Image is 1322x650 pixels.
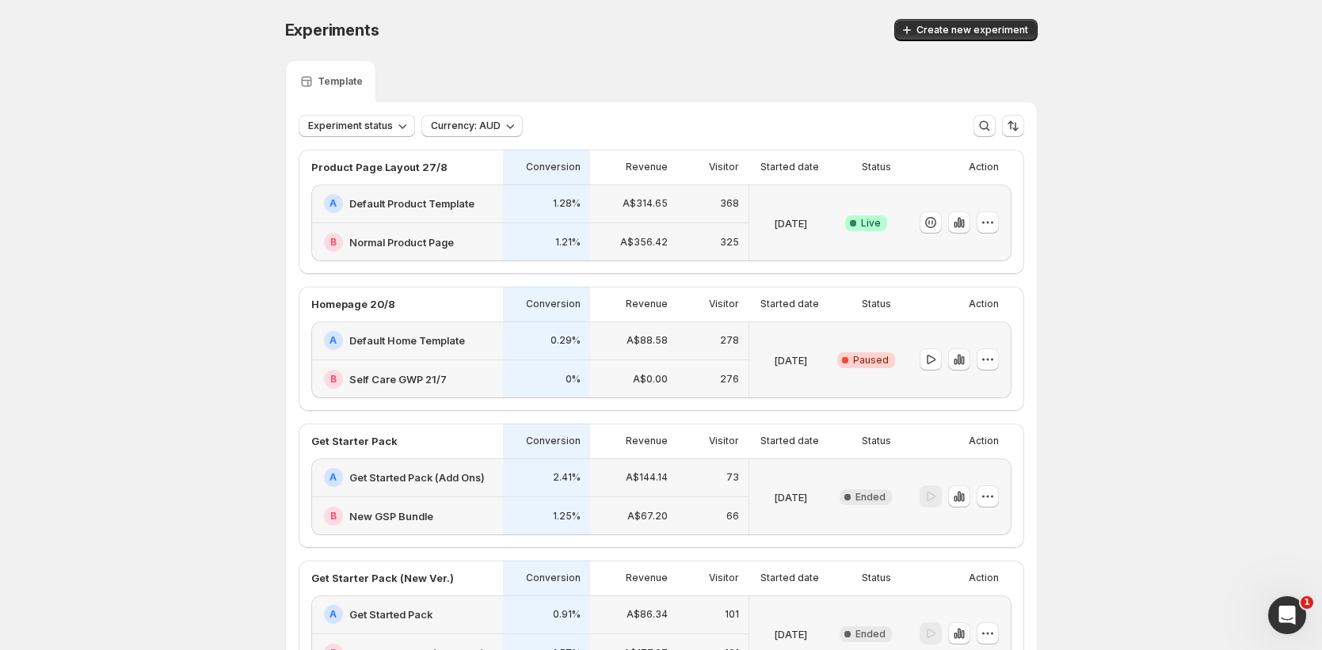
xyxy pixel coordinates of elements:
span: Ended [855,628,886,640]
span: 1 [1301,596,1313,609]
p: Status [862,298,891,310]
p: Started date [760,435,819,447]
h2: Normal Product Page [349,234,454,250]
button: Sort the results [1002,115,1024,137]
h2: Default Home Template [349,333,465,348]
h2: A [330,471,337,484]
p: Status [862,161,891,173]
p: Visitor [709,298,739,310]
p: 1.25% [553,510,581,523]
p: Get Starter Pack [311,433,398,449]
p: 101 [725,608,739,621]
p: Product Page Layout 27/8 [311,159,448,175]
p: Visitor [709,572,739,584]
button: Experiment status [299,115,415,137]
p: Get Starter Pack (New Ver.) [311,570,454,586]
p: Homepage 20/8 [311,296,395,312]
p: 276 [720,373,739,386]
p: A$314.65 [623,197,668,210]
p: Template [318,75,363,88]
p: 325 [720,236,739,249]
p: 1.28% [553,197,581,210]
p: Status [862,435,891,447]
span: Experiments [285,21,379,40]
p: [DATE] [774,352,807,368]
h2: Default Product Template [349,196,474,211]
p: [DATE] [774,215,807,231]
button: Create new experiment [894,19,1038,41]
p: A$0.00 [633,373,668,386]
p: Revenue [626,435,668,447]
p: Revenue [626,161,668,173]
p: Status [862,572,891,584]
h2: Get Started Pack [349,606,432,622]
p: Visitor [709,435,739,447]
p: 2.41% [553,471,581,484]
span: Experiment status [308,120,393,132]
p: A$356.42 [620,236,668,249]
h2: Get Started Pack (Add Ons) [349,469,485,485]
p: A$88.58 [627,334,668,347]
span: Create new experiment [916,24,1028,36]
p: Visitor [709,161,739,173]
p: 73 [726,471,739,484]
p: Action [969,298,999,310]
span: Ended [855,491,886,504]
p: Action [969,572,999,584]
p: A$67.20 [627,510,668,523]
p: Action [969,435,999,447]
p: 0.29% [551,334,581,347]
p: Revenue [626,572,668,584]
h2: A [330,197,337,210]
p: A$144.14 [626,471,668,484]
h2: B [330,236,337,249]
iframe: Intercom live chat [1268,596,1306,634]
p: 66 [726,510,739,523]
p: 278 [720,334,739,347]
p: Started date [760,298,819,310]
p: Conversion [526,572,581,584]
p: Started date [760,572,819,584]
p: Conversion [526,161,581,173]
h2: B [330,373,337,386]
h2: Self Care GWP 21/7 [349,371,447,387]
h2: A [330,608,337,621]
p: 0% [566,373,581,386]
h2: A [330,334,337,347]
h2: New GSP Bundle [349,508,433,524]
p: Started date [760,161,819,173]
span: Paused [853,354,889,367]
p: 368 [720,197,739,210]
p: 0.91% [553,608,581,621]
p: A$86.34 [627,608,668,621]
p: Conversion [526,298,581,310]
p: 1.21% [555,236,581,249]
p: Action [969,161,999,173]
button: Currency: AUD [421,115,523,137]
span: Live [861,217,881,230]
h2: B [330,510,337,523]
p: Conversion [526,435,581,447]
p: Revenue [626,298,668,310]
p: [DATE] [774,489,807,505]
p: [DATE] [774,626,807,642]
span: Currency: AUD [431,120,501,132]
